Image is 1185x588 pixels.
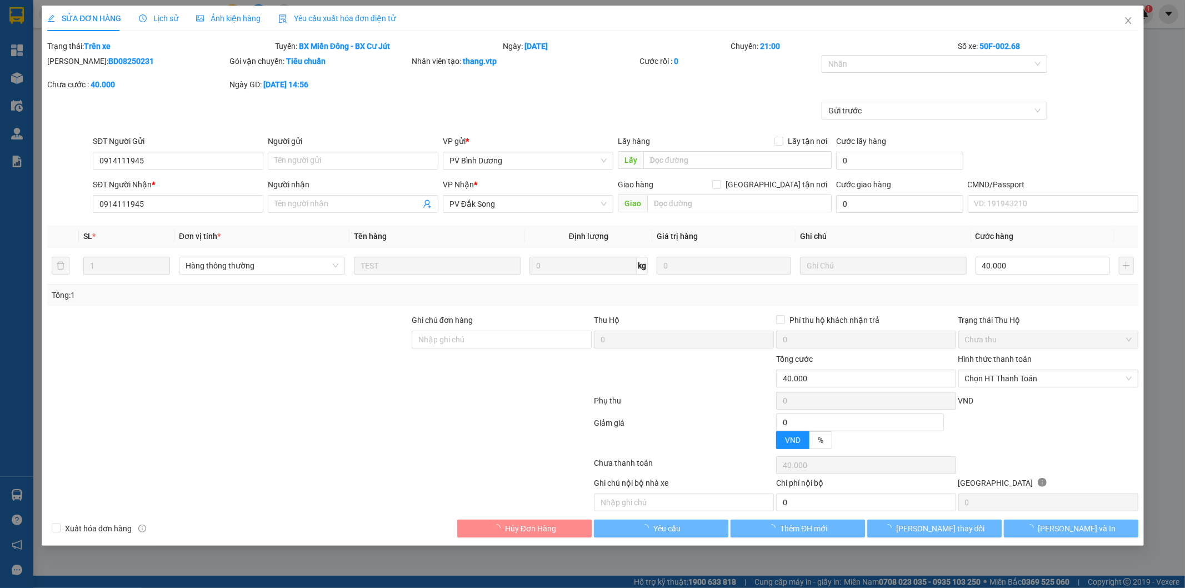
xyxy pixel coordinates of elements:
[617,137,649,146] span: Lấy hàng
[639,55,819,67] div: Cước rồi :
[52,289,457,301] div: Tổng: 1
[268,135,438,147] div: Người gửi
[593,316,619,325] span: Thu Hộ
[286,57,326,66] b: Tiêu chuẩn
[617,180,653,189] span: Giao hàng
[93,135,263,147] div: SĐT Người Gửi
[423,200,432,208] span: user-add
[594,520,728,537] button: Yêu cầu
[637,257,648,275] span: kg
[721,178,832,191] span: [GEOGRAPHIC_DATA] tận nơi
[836,152,963,170] input: Cước lấy hàng
[47,14,121,23] span: SỬA ĐƠN HÀNG
[354,232,387,241] span: Tên hàng
[647,195,832,212] input: Dọc đường
[593,395,775,414] div: Phụ thu
[958,396,973,405] span: VND
[780,522,827,535] span: Thêm ĐH mới
[1026,524,1038,532] span: loading
[768,524,780,532] span: loading
[443,180,474,189] span: VP Nhận
[593,477,773,494] div: Ghi chú nội bộ nhà xe
[196,14,204,22] span: picture
[730,520,864,537] button: Thêm ĐH mới
[836,180,891,189] label: Cước giao hàng
[964,331,1131,348] span: Chưa thu
[817,436,823,445] span: %
[569,232,608,241] span: Định lượng
[617,151,643,169] span: Lấy
[463,57,497,66] b: thang.vtp
[52,257,69,275] button: delete
[1037,478,1046,487] span: info-circle
[84,42,111,51] b: Trên xe
[1118,257,1133,275] button: plus
[47,78,227,91] div: Chưa cước :
[958,477,1138,494] div: [GEOGRAPHIC_DATA]
[91,80,115,89] b: 40.000
[278,14,396,23] span: Yêu cầu xuất hóa đơn điện tử
[975,232,1013,241] span: Cước hàng
[828,102,1040,119] span: Gửi trước
[784,314,883,326] span: Phí thu hộ khách nhận trả
[412,316,473,325] label: Ghi chú đơn hàng
[229,78,409,91] div: Ngày GD:
[138,525,146,532] span: info-circle
[108,57,154,66] b: BD08250231
[229,55,409,67] div: Gói vận chuyển:
[412,55,637,67] div: Nhân viên tạo:
[641,524,653,532] span: loading
[47,14,55,22] span: edit
[196,14,261,23] span: Ảnh kiện hàng
[278,14,287,23] img: icon
[776,477,956,494] div: Chi phí nội bộ
[958,314,1138,326] div: Trạng thái Thu Hộ
[524,42,548,51] b: [DATE]
[653,522,681,535] span: Yêu cầu
[186,257,338,274] span: Hàng thông thường
[867,520,1001,537] button: [PERSON_NAME] thay đổi
[268,178,438,191] div: Người nhận
[967,178,1138,191] div: CMND/Passport
[457,520,592,537] button: Hủy Đơn Hàng
[617,195,647,212] span: Giao
[776,355,812,363] span: Tổng cước
[139,14,178,23] span: Lịch sử
[884,524,896,532] span: loading
[93,178,263,191] div: SĐT Người Nhận
[1038,522,1116,535] span: [PERSON_NAME] và In
[179,232,221,241] span: Đơn vị tính
[836,137,886,146] label: Cước lấy hàng
[492,524,504,532] span: loading
[759,42,779,51] b: 21:00
[783,135,832,147] span: Lấy tận nơi
[299,42,390,51] b: BX Miền Đông - BX Cư Jút
[643,151,832,169] input: Dọc đường
[673,57,678,66] b: 0
[593,457,775,476] div: Chưa thanh toán
[729,40,957,52] div: Chuyến:
[784,436,800,445] span: VND
[354,257,520,275] input: VD: Bàn, Ghế
[412,331,592,348] input: Ghi chú đơn hàng
[593,494,773,511] input: Nhập ghi chú
[657,232,698,241] span: Giá trị hàng
[443,135,613,147] div: VP gửi
[1112,6,1143,37] button: Close
[47,55,227,67] div: [PERSON_NAME]:
[449,196,607,212] span: PV Đắk Song
[896,522,985,535] span: [PERSON_NAME] thay đổi
[836,195,963,213] input: Cước giao hàng
[139,14,147,22] span: clock-circle
[61,522,136,535] span: Xuất hóa đơn hàng
[593,417,775,454] div: Giảm giá
[263,80,308,89] b: [DATE] 14:56
[83,232,92,241] span: SL
[796,226,971,247] th: Ghi chú
[274,40,502,52] div: Tuyến:
[1123,16,1132,25] span: close
[958,355,1032,363] label: Hình thức thanh toán
[502,40,729,52] div: Ngày:
[657,257,791,275] input: 0
[957,40,1139,52] div: Số xe:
